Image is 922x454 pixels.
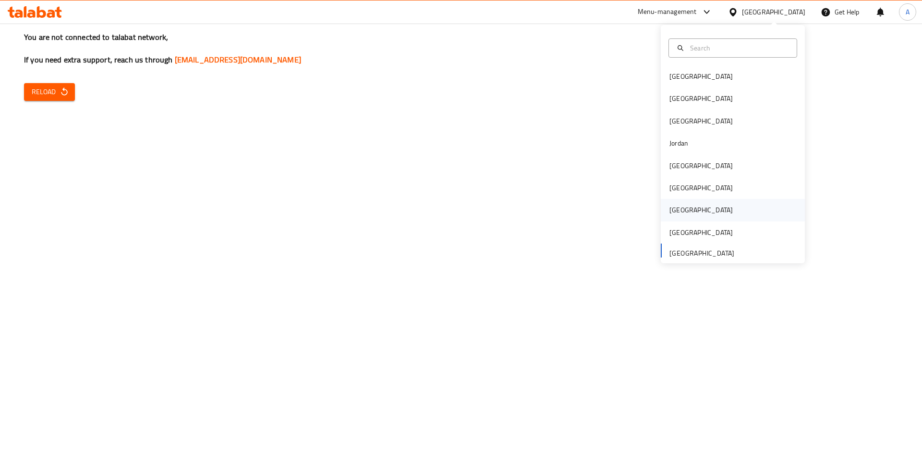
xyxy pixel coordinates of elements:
div: [GEOGRAPHIC_DATA] [669,93,733,104]
a: [EMAIL_ADDRESS][DOMAIN_NAME] [175,52,301,67]
div: [GEOGRAPHIC_DATA] [669,183,733,193]
h3: You are not connected to talabat network, If you need extra support, reach us through [24,32,898,65]
div: [GEOGRAPHIC_DATA] [669,227,733,238]
div: [GEOGRAPHIC_DATA] [669,71,733,82]
input: Search [686,43,791,53]
div: [GEOGRAPHIC_DATA] [669,116,733,126]
div: Jordan [669,138,688,148]
span: A [906,7,910,17]
div: [GEOGRAPHIC_DATA] [742,7,805,17]
div: Menu-management [638,6,697,18]
button: Reload [24,83,75,101]
div: [GEOGRAPHIC_DATA] [669,205,733,215]
div: [GEOGRAPHIC_DATA] [669,160,733,171]
span: Reload [32,86,67,98]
